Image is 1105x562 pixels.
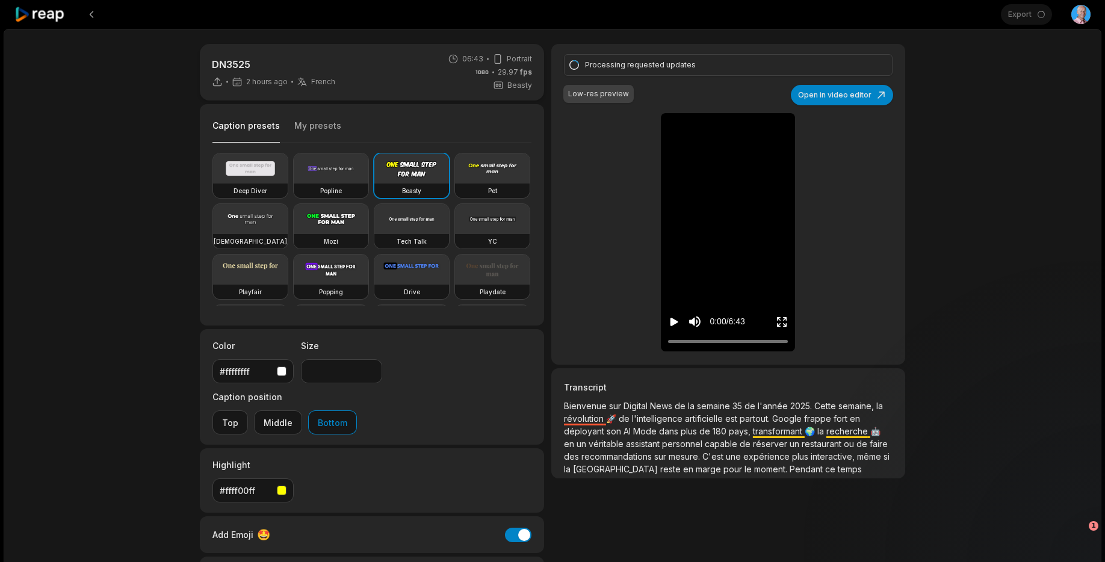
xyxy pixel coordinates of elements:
div: #ffff00ff [220,484,272,497]
span: déployant [564,426,607,436]
h3: [DEMOGRAPHIC_DATA] [214,236,287,246]
h3: Popping [319,287,343,297]
span: sur [654,451,669,462]
span: Pendant [790,464,825,474]
span: de [675,401,688,411]
span: réserver [753,439,790,449]
span: fort [834,413,850,424]
span: assistant [626,439,662,449]
span: personnel [662,439,705,449]
p: DN3525 [212,57,335,72]
span: pays, [729,426,753,436]
h3: Transcript [564,381,893,394]
iframe: Intercom live chat [1064,521,1093,550]
div: #ffffffff [220,365,272,378]
p: 🚀 🌍 🤖 📈 🎤 🌟 🌟 🌟 🔧 🎨 🧠 🔒 🇨🇳 🇨🇳 🛡️ ⚖️ [564,400,893,475]
span: 35 [732,401,744,411]
span: Beasty [507,80,532,91]
h3: Popline [320,186,342,196]
span: capable [705,439,740,449]
span: en [564,439,577,449]
button: Mute sound [687,314,702,329]
span: la [817,426,826,436]
span: le [744,464,754,474]
span: pour [723,464,744,474]
span: véritable [589,439,626,449]
h3: Playfair [239,287,262,297]
span: un [577,439,589,449]
span: Portrait [507,54,532,64]
span: artificielle [685,413,725,424]
span: l'intelligence [632,413,685,424]
span: Google [772,413,804,424]
span: C'est [702,451,726,462]
span: recherche [826,426,870,436]
span: révolution [564,413,606,424]
span: restaurant [802,439,844,449]
span: semaine [697,401,732,411]
label: Size [301,339,382,352]
span: de [744,401,758,411]
span: 🤩 [257,526,270,543]
button: Open in video editor [791,85,893,105]
label: Highlight [212,459,294,471]
span: faire [870,439,888,449]
span: ou [844,439,856,449]
span: en [850,413,860,424]
button: Caption presets [212,120,280,143]
button: My presets [294,120,341,143]
span: ce [825,464,838,474]
span: AI Mode [624,426,659,436]
span: une [726,451,743,462]
span: 2 hours ago [246,77,288,87]
span: Digital [624,401,650,411]
button: Enter Fullscreen [776,310,788,333]
span: 06:43 [462,54,483,64]
button: Middle [254,410,302,434]
h3: Playdate [480,287,506,297]
span: fps [520,67,532,76]
span: semaine, [838,401,876,411]
span: même [857,451,884,462]
span: l'année [758,401,790,411]
span: sur [609,401,624,411]
span: de [619,413,632,424]
span: plus [792,451,811,462]
span: expérience [743,451,792,462]
span: frappe [804,413,834,424]
span: de [740,439,753,449]
div: Low-res preview [568,88,629,99]
span: temps [838,464,862,474]
h3: Pet [488,186,497,196]
h3: Tech Talk [397,236,427,246]
span: Add Emoji [212,528,253,541]
span: la [876,401,883,411]
button: Top [212,410,248,434]
span: reste [660,464,683,474]
span: French [311,77,335,87]
span: interactive, [811,451,857,462]
button: #ffff00ff [212,478,294,502]
label: Color [212,339,294,352]
span: News [650,401,675,411]
h3: YC [488,236,497,246]
div: 0:00 / 6:43 [710,315,744,328]
span: 29.97 [498,67,532,78]
div: Processing requested updates [585,60,868,70]
span: mesure. [669,451,702,462]
span: Cette [814,401,838,411]
button: Bottom [308,410,357,434]
span: un [790,439,802,449]
span: est [725,413,740,424]
span: partout. [740,413,772,424]
h3: Deep Diver [234,186,267,196]
span: 1 [1089,521,1098,531]
span: dans [659,426,681,436]
span: [GEOGRAPHIC_DATA] [573,464,660,474]
h3: Mozi [324,236,338,246]
span: de [699,426,713,436]
label: Caption position [212,391,357,403]
span: des [564,451,581,462]
span: plus [681,426,699,436]
span: Bienvenue [564,401,609,411]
